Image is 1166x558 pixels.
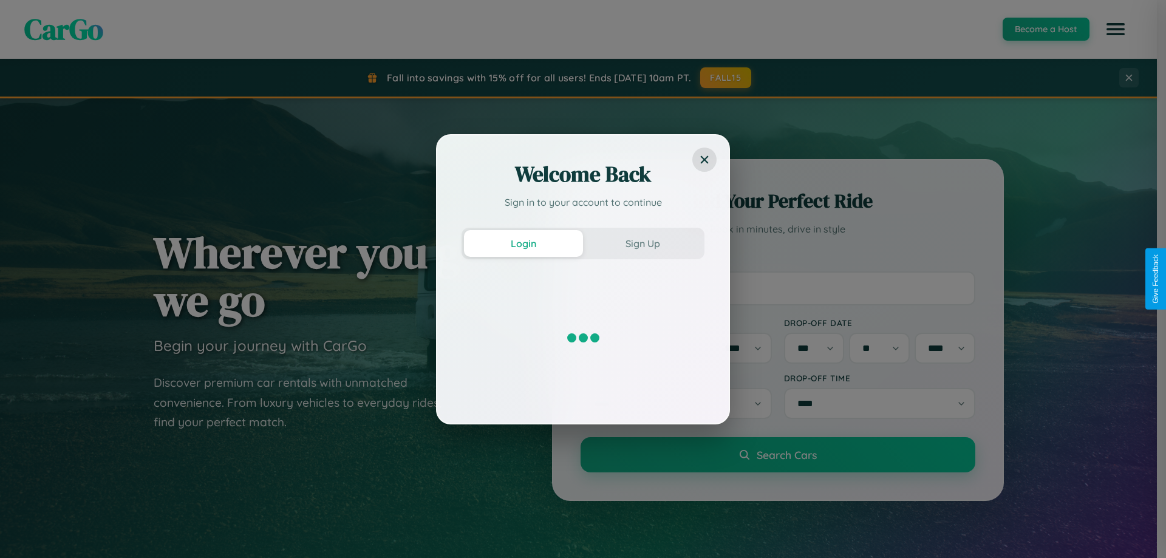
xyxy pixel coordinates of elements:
button: Login [464,230,583,257]
button: Sign Up [583,230,702,257]
h2: Welcome Back [462,160,704,189]
iframe: Intercom live chat [12,517,41,546]
div: Give Feedback [1151,254,1160,304]
p: Sign in to your account to continue [462,195,704,209]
